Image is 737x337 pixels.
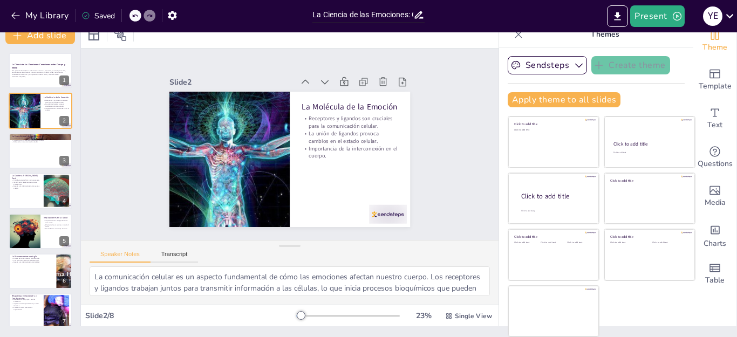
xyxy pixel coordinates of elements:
p: La unión de ligandos provoca cambios en el estado celular. [44,103,69,107]
span: Text [707,119,722,131]
div: Layout [85,26,103,44]
div: 4 [59,196,69,206]
button: Speaker Notes [90,251,151,263]
p: La Especificidad de los Receptores [12,135,69,138]
span: Position [114,29,127,42]
p: Esta presentación explora la interconexión entre las emociones, el cuerpo y la mente, centrándose... [12,70,69,75]
p: Respuestas Emocionales y Conductuales [12,294,40,300]
div: Saved [81,11,115,21]
button: Sendsteps [508,56,587,74]
div: 5 [9,214,72,249]
p: Estudio de la interrelación mente-cuerpo. [12,257,53,259]
span: Single View [455,312,492,320]
p: Necesidad de un enfoque holístico. [44,228,69,230]
div: 7 [59,317,69,326]
div: Add charts and graphs [693,216,736,255]
div: 2 [9,93,72,128]
div: y e [703,6,722,26]
p: Efectos de las emociones en la salud física. [44,224,69,228]
div: Slide 2 [176,65,301,88]
p: La unión de ligandos provoca cambios en el estado celular. [302,131,399,156]
p: Identificación de elementos químicos emocionales. [12,182,40,185]
div: Add ready made slides [693,60,736,99]
div: Click to add text [610,242,644,244]
div: 6 [9,253,72,289]
div: Add a table [693,255,736,293]
div: Click to add body [521,210,589,212]
p: Relevancia en la comunicación celular. [12,141,69,143]
button: Create theme [591,56,670,74]
span: Table [705,274,725,286]
p: La Doctora [PERSON_NAME] Pert [12,174,40,180]
span: Charts [704,238,726,250]
div: 3 [9,133,72,169]
div: Click to add text [541,242,565,244]
div: 1 [59,75,69,85]
p: Contribuciones de Pert a la neurociencia. [12,180,40,182]
span: Media [705,197,726,209]
div: Click to add title [514,122,591,126]
div: Click to add title [610,235,687,239]
button: My Library [8,7,73,24]
p: Impacto en la organización biológica del cuerpo. [12,139,69,141]
p: Selectividad en la unión de receptores y ligandos. [12,137,69,139]
p: Comunicación entre sistemas biológicos. [12,259,53,262]
div: 4 [9,173,72,209]
div: Change the overall theme [693,22,736,60]
p: Importancia de la interconexión en el cuerpo. [300,146,397,171]
div: Click to add text [567,242,591,244]
button: Apply theme to all slides [508,92,620,107]
div: Click to add title [521,192,590,201]
div: 7 [9,293,72,329]
p: Implicaciones en la Salud [44,216,69,219]
button: Transcript [151,251,199,263]
div: 3 [59,156,69,166]
p: Impacto en el comportamiento y estado de ánimo. [12,303,40,307]
p: Desafío a la visión tradicional de la salud. [12,262,53,264]
div: Add text boxes [693,99,736,138]
div: 23 % [411,311,436,321]
p: Receptores y ligandos son cruciales para la comunicación celular. [44,99,69,103]
p: La Psiconeuroinmunología [12,255,53,258]
strong: La Ciencia de las Emociones: Conexiones entre Cuerpo y Mente [12,63,65,69]
div: Get real-time input from your audience [693,138,736,177]
div: Click to add title [610,178,687,182]
span: Theme [702,42,727,53]
span: Template [699,80,732,92]
input: Insert title [312,7,413,23]
button: Export to PowerPoint [607,5,628,27]
textarea: La comunicación celular es un aspecto fundamental de cómo las emociones afectan nuestro cuerpo. L... [90,266,490,296]
div: 1 [9,53,72,88]
p: Emociones como mecanismos organizativos. [12,307,40,311]
div: 6 [59,276,69,286]
p: Themes [527,22,683,47]
p: Respuestas físicas y químicas a las emociones. [12,299,40,302]
div: Click to add title [514,235,591,239]
p: Receptores y ligandos son cruciales para la comunicación celular. [303,116,400,141]
div: 5 [59,236,69,246]
div: Click to add text [514,129,591,132]
button: Add slide [5,27,75,44]
div: Click to add text [613,152,685,154]
div: 2 [59,116,69,126]
div: Click to add title [613,141,685,147]
p: La Molécula de la Emoción [44,95,69,99]
p: La Molécula de la Emoción [305,103,402,124]
div: Slide 2 / 8 [85,311,296,321]
p: Desafío a la visión tradicional de mente y cuerpo. [12,185,40,189]
div: Add images, graphics, shapes or video [693,177,736,216]
div: Click to add text [514,242,538,244]
button: Present [630,5,684,27]
button: y e [703,5,722,27]
span: Questions [698,158,733,170]
p: Importancia de la integración en el tratamiento. [44,219,69,223]
p: Generated with [URL] [12,75,69,78]
p: Importancia de la interconexión en el cuerpo. [44,107,69,111]
div: Click to add text [652,242,686,244]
